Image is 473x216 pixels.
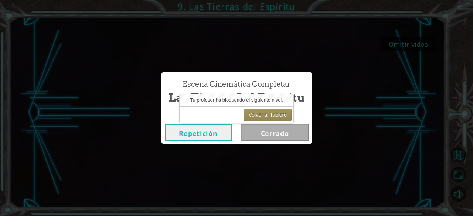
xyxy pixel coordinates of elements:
button: Repetición [165,124,232,141]
button: Cerrado [241,124,309,141]
span: Escena Cinemática Completar [183,79,290,90]
span: Las Tierras del Espíritu [169,90,305,106]
span: Tu profesor ha bloqueado el siguiente nivel. [190,97,283,103]
button: Volver al Tablero [244,109,292,121]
